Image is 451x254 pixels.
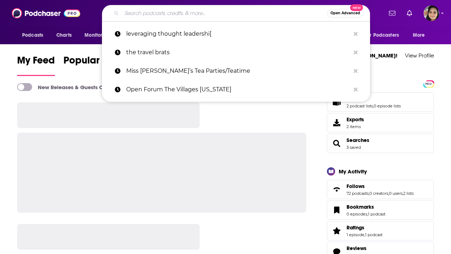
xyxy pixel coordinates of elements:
a: 0 users [389,191,403,196]
span: Ratings [347,224,364,231]
input: Search podcasts, credits, & more... [122,7,327,19]
a: Open Forum The Villages [US_STATE] [102,80,370,99]
span: New [350,4,363,11]
span: Bookmarks [327,200,434,220]
span: Ratings [327,221,434,240]
span: Popular Feed [63,54,124,71]
a: PRO [424,81,433,86]
button: open menu [80,29,119,42]
a: Bookmarks [329,205,344,215]
a: 1 podcast [368,212,385,217]
span: Logged in as shelbyjanner [424,5,439,21]
button: Open AdvancedNew [327,9,363,17]
span: , [364,232,365,237]
span: PRO [424,81,433,87]
img: Podchaser - Follow, Share and Rate Podcasts [12,6,80,20]
button: open menu [408,29,434,42]
a: Follows [329,184,344,194]
a: Exports [327,113,434,132]
a: 2 podcast lists [347,103,373,108]
a: My Feed [17,54,55,76]
span: , [369,191,369,196]
span: Reviews [347,245,367,252]
span: My Feed [17,54,55,71]
a: 1 podcast [365,232,383,237]
a: Ratings [329,226,344,236]
a: Show notifications dropdown [404,7,415,19]
a: View Profile [405,52,434,59]
span: Open Advanced [330,11,360,15]
a: 3 saved [347,145,361,150]
span: Follows [347,183,365,189]
span: Bookmarks [347,204,374,210]
span: Monitoring [84,30,110,40]
a: 0 creators [369,191,388,196]
p: Open Forum The Villages Florida [126,80,350,99]
a: Popular Feed [63,54,124,76]
button: Show profile menu [424,5,439,21]
a: 0 episodes [347,212,367,217]
a: 0 episode lists [374,103,401,108]
span: For Podcasters [365,30,399,40]
a: Miss [PERSON_NAME]’s Tea Parties/Teatime [102,62,370,80]
span: , [403,191,403,196]
a: 1 episode [347,232,364,237]
span: Charts [56,30,72,40]
span: Podcasts [22,30,43,40]
div: Search podcasts, credits, & more... [102,5,370,21]
span: Lists [327,92,434,112]
a: Searches [347,137,369,143]
a: 2 lists [403,191,414,196]
a: Charts [52,29,76,42]
a: leveraging thought leadershi[ [102,25,370,43]
p: leveraging thought leadershi[ [126,25,350,43]
p: the travel brats [126,43,350,62]
a: Follows [347,183,414,189]
span: Searches [327,134,434,153]
a: Bookmarks [347,204,385,210]
a: Ratings [347,224,383,231]
a: the travel brats [102,43,370,62]
a: Searches [329,138,344,148]
span: Exports [347,116,364,123]
p: Miss Liz’s Tea Parties/Teatime [126,62,350,80]
img: User Profile [424,5,439,21]
span: More [413,30,425,40]
span: 2 items [347,124,364,129]
a: Lists [329,97,344,107]
a: Reviews [347,245,385,252]
span: , [388,191,389,196]
span: Exports [329,118,344,128]
button: open menu [17,29,52,42]
div: My Activity [339,168,367,175]
a: 72 podcasts [347,191,369,196]
button: open menu [360,29,409,42]
a: Lists [347,96,401,102]
a: New Releases & Guests Only [17,83,111,91]
span: , [367,212,368,217]
span: Follows [327,180,434,199]
a: Show notifications dropdown [386,7,398,19]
